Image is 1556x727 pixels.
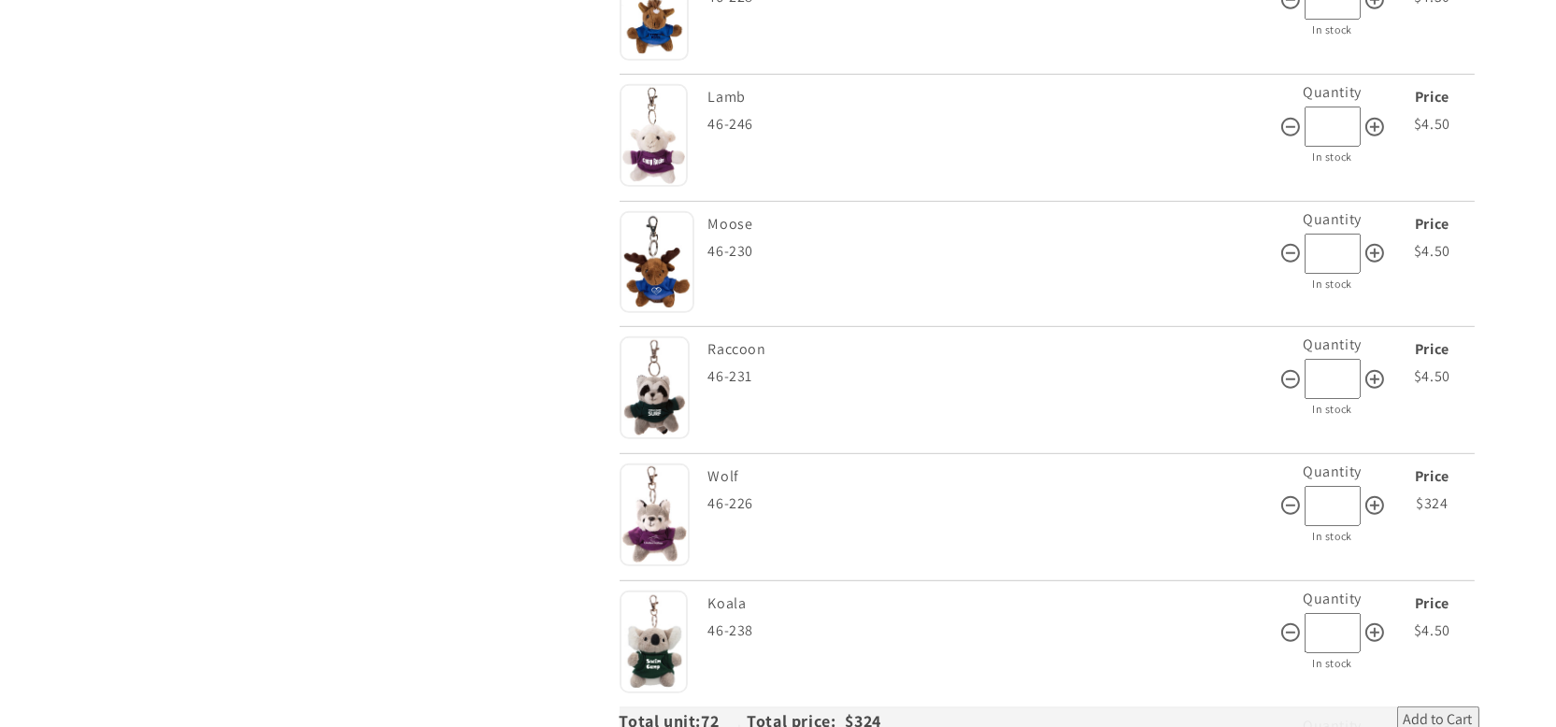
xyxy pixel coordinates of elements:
[708,336,1275,363] div: Raccoon
[1391,591,1475,618] div: Price
[708,591,1275,618] div: Koala
[620,591,688,693] img: Koala
[1279,653,1386,674] div: In stock
[620,211,694,313] img: Moose
[620,84,689,187] img: Lamb
[708,618,1279,645] div: 46-238
[1391,463,1475,491] div: Price
[1414,114,1450,134] span: $4.50
[708,363,1279,391] div: 46-231
[1391,336,1475,363] div: Price
[1391,84,1475,111] div: Price
[708,463,1275,491] div: Wolf
[1279,147,1386,167] div: In stock
[708,238,1279,265] div: 46-230
[708,84,1275,111] div: Lamb
[1279,399,1386,420] div: In stock
[1414,241,1450,261] span: $4.50
[1414,620,1450,640] span: $4.50
[708,111,1279,138] div: 46-246
[1303,209,1362,229] label: Quantity
[1416,493,1448,513] span: $324
[1303,335,1362,354] label: Quantity
[1303,82,1362,102] label: Quantity
[1279,20,1386,40] div: In stock
[708,211,1275,238] div: Moose
[1279,526,1386,547] div: In stock
[1279,274,1386,294] div: In stock
[1303,462,1362,481] label: Quantity
[620,336,690,439] img: Raccoon
[708,491,1279,518] div: 46-226
[1303,589,1362,608] label: Quantity
[1391,211,1475,238] div: Price
[620,463,690,566] img: Wolf
[1414,366,1450,386] span: $4.50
